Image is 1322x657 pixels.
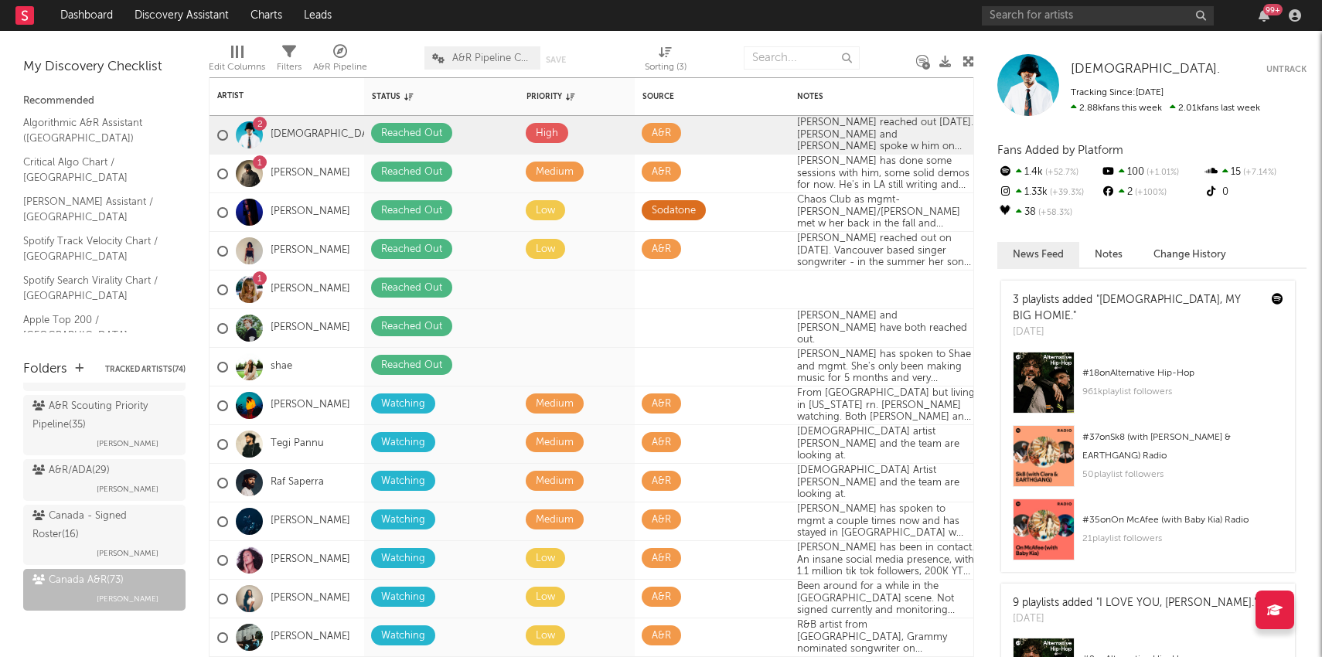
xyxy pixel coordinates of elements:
[789,233,983,269] div: [PERSON_NAME] reached out on [DATE]. Vancouver based singer songwriter - in the summer her song '...
[536,163,574,182] div: Medium
[789,349,983,385] div: [PERSON_NAME] has spoken to Shae and mgmt. She's only been making music for 5 months and very dev...
[1071,62,1220,77] a: [DEMOGRAPHIC_DATA].
[789,503,983,540] div: [PERSON_NAME] has spoken to mgmt a couple times now and has stayed in [GEOGRAPHIC_DATA] w them. H...
[372,92,472,101] div: Status
[23,193,170,225] a: [PERSON_NAME] Assistant / [GEOGRAPHIC_DATA]
[313,39,367,83] div: A&R Pipeline
[271,631,350,644] a: [PERSON_NAME]
[97,434,158,453] span: [PERSON_NAME]
[381,318,442,336] div: Reached Out
[1096,597,1257,608] a: "I LOVE YOU, [PERSON_NAME]."
[1204,162,1307,182] div: 15
[271,476,324,489] a: Raf Saperra
[209,39,265,83] div: Edit Columns
[271,553,350,567] a: [PERSON_NAME]
[32,571,124,590] div: Canada A&R ( 73 )
[789,542,983,578] div: [PERSON_NAME] has been in contact. An insane social media presence, with 1.1 million tik tok foll...
[1013,595,1257,611] div: 9 playlists added
[23,459,186,501] a: A&R/ADA(29)[PERSON_NAME]
[1013,611,1257,627] div: [DATE]
[789,387,983,424] div: From [GEOGRAPHIC_DATA] but living in [US_STATE] rn. [PERSON_NAME] watching. Both [PERSON_NAME] an...
[536,434,574,452] div: Medium
[381,511,425,529] div: Watching
[313,58,367,77] div: A&R Pipeline
[381,550,425,568] div: Watching
[1071,104,1260,113] span: 2.01k fans last week
[1144,169,1179,177] span: +1.01 %
[32,461,110,480] div: A&R/ADA ( 29 )
[536,202,555,220] div: Low
[23,395,186,455] a: A&R Scouting Priority Pipeline(35)[PERSON_NAME]
[997,145,1123,156] span: Fans Added by Platform
[381,279,442,298] div: Reached Out
[32,397,172,434] div: A&R Scouting Priority Pipeline ( 35 )
[536,124,558,143] div: High
[744,46,860,70] input: Search...
[23,154,170,186] a: Critical Algo Chart / [GEOGRAPHIC_DATA]
[789,465,983,501] div: [DEMOGRAPHIC_DATA] Artist [PERSON_NAME] and the team are looking at.
[271,128,386,141] a: [DEMOGRAPHIC_DATA].
[271,167,350,180] a: [PERSON_NAME]
[381,356,442,375] div: Reached Out
[982,6,1214,26] input: Search for artists
[271,399,350,412] a: [PERSON_NAME]
[1266,62,1307,77] button: Untrack
[546,56,566,64] button: Save
[23,505,186,565] a: Canada - Signed Roster(16)[PERSON_NAME]
[381,202,442,220] div: Reached Out
[789,194,983,230] div: Chaos Club as mgmt- [PERSON_NAME]/[PERSON_NAME] met w her back in the fall and continuing to moni...
[789,155,983,192] div: [PERSON_NAME] has done some sessions with him, some solid demos for now. He's in LA still writing...
[789,117,983,153] div: [PERSON_NAME] reached out [DATE]. [PERSON_NAME] and [PERSON_NAME] spoke w him on [DATE]. Will hav...
[277,58,302,77] div: Filters
[1043,169,1078,177] span: +52.7 %
[536,588,555,607] div: Low
[1071,88,1164,97] span: Tracking Since: [DATE]
[997,203,1100,223] div: 38
[652,511,671,529] div: A&R
[642,92,743,101] div: Source
[1138,242,1242,267] button: Change History
[536,511,574,529] div: Medium
[381,434,425,452] div: Watching
[381,163,442,182] div: Reached Out
[1259,9,1269,22] button: 99+
[1133,189,1167,197] span: +100 %
[1100,162,1203,182] div: 100
[652,627,671,645] div: A&R
[789,580,983,617] div: Been around for a while in the [GEOGRAPHIC_DATA] scene. Not signed currently and monitoring relea...
[1241,169,1276,177] span: +7.14 %
[271,244,350,257] a: [PERSON_NAME]
[997,182,1100,203] div: 1.33k
[1082,529,1283,548] div: 21 playlist followers
[23,233,170,264] a: Spotify Track Velocity Chart / [GEOGRAPHIC_DATA]
[271,360,292,373] a: shae
[271,206,350,219] a: [PERSON_NAME]
[997,242,1079,267] button: News Feed
[652,124,671,143] div: A&R
[789,310,983,346] div: [PERSON_NAME] and [PERSON_NAME] have both reached out.
[1048,189,1084,197] span: +39.3 %
[526,92,588,101] div: Priority
[23,272,170,304] a: Spotify Search Virality Chart / [GEOGRAPHIC_DATA]
[536,240,555,259] div: Low
[652,163,671,182] div: A&R
[536,472,574,491] div: Medium
[645,39,687,83] div: Sorting (3)
[1071,63,1220,76] span: [DEMOGRAPHIC_DATA].
[652,434,671,452] div: A&R
[1013,325,1260,340] div: [DATE]
[97,480,158,499] span: [PERSON_NAME]
[277,39,302,83] div: Filters
[652,240,671,259] div: A&R
[271,322,350,335] a: [PERSON_NAME]
[652,395,671,414] div: A&R
[271,592,350,605] a: [PERSON_NAME]
[652,550,671,568] div: A&R
[789,426,983,462] div: [DEMOGRAPHIC_DATA] artist [PERSON_NAME] and the team are looking at.
[381,588,425,607] div: Watching
[789,619,983,655] div: R&B artist from [GEOGRAPHIC_DATA], Grammy nominated songwriter on [PERSON_NAME] and [PERSON_NAME]...
[1204,182,1307,203] div: 0
[1036,209,1072,217] span: +58.3 %
[1082,428,1283,465] div: # 37 on Sk8 (with [PERSON_NAME] & EARTHGANG) Radio
[652,588,671,607] div: A&R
